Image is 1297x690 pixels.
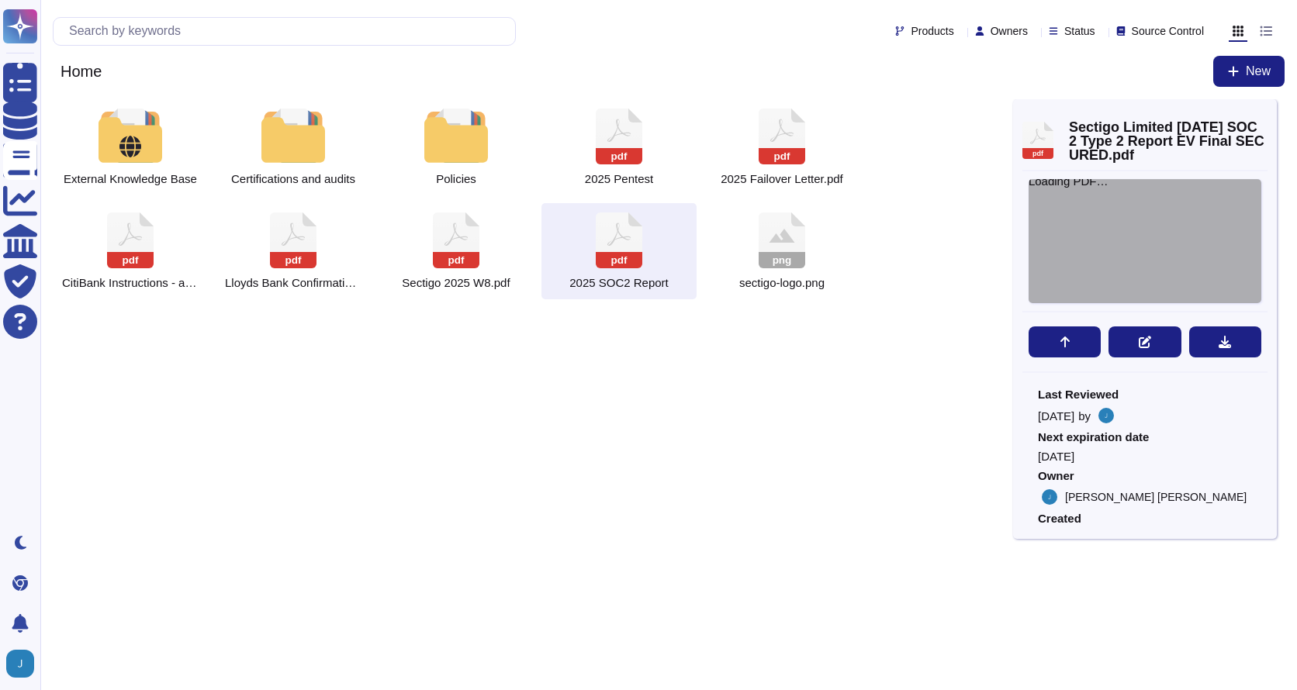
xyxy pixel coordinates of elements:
span: Status [1064,26,1095,36]
button: Move to... [1029,326,1101,357]
img: user [1042,489,1057,505]
span: Sectigo 2025 W8.pdf [402,276,510,290]
span: [PERSON_NAME] [PERSON_NAME] [1065,492,1247,502]
img: user [1098,408,1114,423]
span: [DATE] [1038,450,1252,462]
img: user [6,650,34,678]
span: Sectigo Limited [DATE] SOC 2 Type 2 Report EV Final SECURED.pdf [1069,120,1268,162]
span: External Knowledge Base [64,172,197,186]
span: Certifications and audits [231,172,355,186]
button: Edit [1109,326,1181,357]
span: Policies [436,172,476,186]
span: Last Reviewed [1038,388,1252,400]
span: New [1246,65,1271,78]
span: Home [53,60,109,83]
span: CitiBank Instructions - acct x2321 (04.28.25).pdf [62,276,199,290]
button: user [3,647,45,681]
span: Next expiration date [1038,431,1252,443]
span: Products [911,26,953,36]
input: Search by keywords [61,18,515,45]
span: Sectigo Limited 2025.03.31 SOC 2 Type 2 Report EV Final SECURED.pdf [569,276,669,290]
span: [DATE] [1038,410,1074,422]
span: Owner [1038,470,1252,481]
span: sectigo-logo.png [739,276,825,290]
span: Source Control [1132,26,1204,36]
span: 2025 CONFIDENTIAL Internal summary of pentest.pdf [585,172,653,186]
span: 2025 Failover Letter.pdf [721,172,843,186]
button: Download [1189,326,1261,357]
button: New [1213,56,1285,87]
span: Owners [991,26,1028,36]
span: Lloyds Bank Confirmation.pdf [225,276,361,290]
div: by [1038,408,1252,423]
span: Created [1038,512,1252,524]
